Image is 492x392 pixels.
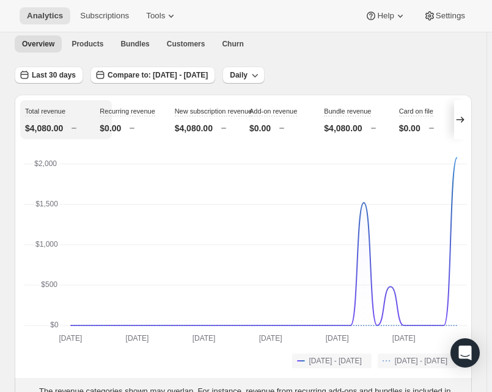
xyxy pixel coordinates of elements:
button: Analytics [20,7,70,24]
span: Subscriptions [80,11,129,21]
text: [DATE] [59,334,82,343]
text: [DATE] [259,334,282,343]
span: Analytics [27,11,63,21]
span: Add-on revenue [249,107,297,115]
text: [DATE] [126,334,149,343]
text: $2,000 [34,159,57,168]
span: Card on file [399,107,433,115]
span: Recurring revenue [100,107,155,115]
text: $1,000 [35,240,58,249]
button: Help [358,7,413,24]
span: Churn [222,39,243,49]
span: [DATE] - [DATE] [309,356,362,366]
span: Bundle revenue [324,107,371,115]
text: $1,500 [35,200,58,208]
span: Help [377,11,394,21]
button: Subscriptions [73,7,136,24]
button: Last 30 days [15,67,83,84]
button: Settings [416,7,472,24]
span: Compare to: [DATE] - [DATE] [108,70,208,80]
button: [DATE] - [DATE] [292,354,372,368]
span: New subscription revenue [175,107,252,115]
span: Total revenue [25,107,65,115]
p: $0.00 [249,122,271,134]
text: [DATE] [326,334,349,343]
text: [DATE] [392,334,416,343]
span: Settings [436,11,465,21]
p: $4,080.00 [25,122,63,134]
span: Products [72,39,103,49]
span: Last 30 days [32,70,76,80]
span: Bundles [120,39,149,49]
p: $4,080.00 [175,122,213,134]
text: $0 [50,321,59,329]
span: Tools [146,11,165,21]
p: $4,080.00 [324,122,362,134]
text: $500 [41,280,57,289]
button: [DATE] - [DATE] [378,354,457,368]
span: Overview [22,39,54,49]
button: Tools [139,7,185,24]
button: Daily [222,67,265,84]
text: [DATE] [193,334,216,343]
p: $0.00 [399,122,420,134]
span: Customers [167,39,205,49]
p: $0.00 [100,122,121,134]
button: Compare to: [DATE] - [DATE] [90,67,215,84]
div: Open Intercom Messenger [450,338,480,368]
span: [DATE] - [DATE] [395,356,447,366]
span: Daily [230,70,248,80]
